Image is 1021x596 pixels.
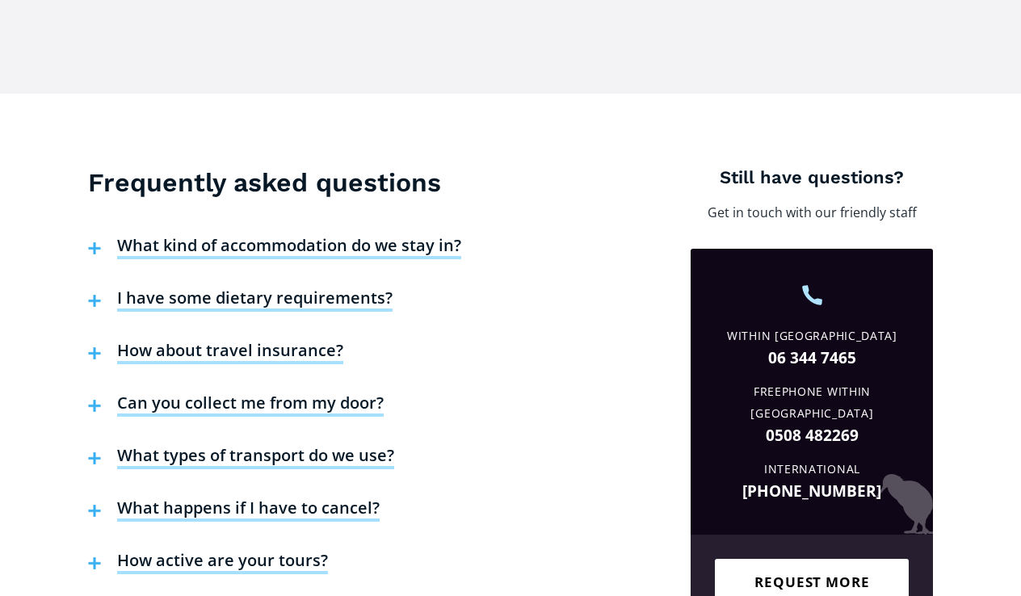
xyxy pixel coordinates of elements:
[80,538,336,590] button: How active are your tours?
[703,347,921,369] a: 06 344 7465
[703,381,921,425] div: Freephone Within [GEOGRAPHIC_DATA]
[80,223,469,275] button: What kind of accommodation do we stay in?
[80,380,392,433] button: Can you collect me from my door?
[117,235,461,259] h4: What kind of accommodation do we stay in?
[691,166,933,190] h4: Still have questions?
[80,328,351,380] button: How about travel insurance?
[703,459,921,481] div: International
[117,497,380,522] h4: What happens if I have to cancel?
[703,425,921,447] a: 0508 482269
[703,325,921,347] div: Within [GEOGRAPHIC_DATA]
[691,201,933,225] p: Get in touch with our friendly staff
[117,392,384,417] h4: Can you collect me from my door?
[88,166,589,199] h3: Frequently asked questions
[117,340,343,364] h4: How about travel insurance?
[117,550,328,574] h4: How active are your tours?
[117,288,393,312] h4: I have some dietary requirements?
[80,485,388,538] button: What happens if I have to cancel?
[80,275,401,328] button: I have some dietary requirements?
[117,445,394,469] h4: What types of transport do we use?
[703,481,921,502] a: [PHONE_NUMBER]
[80,433,402,485] button: What types of transport do we use?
